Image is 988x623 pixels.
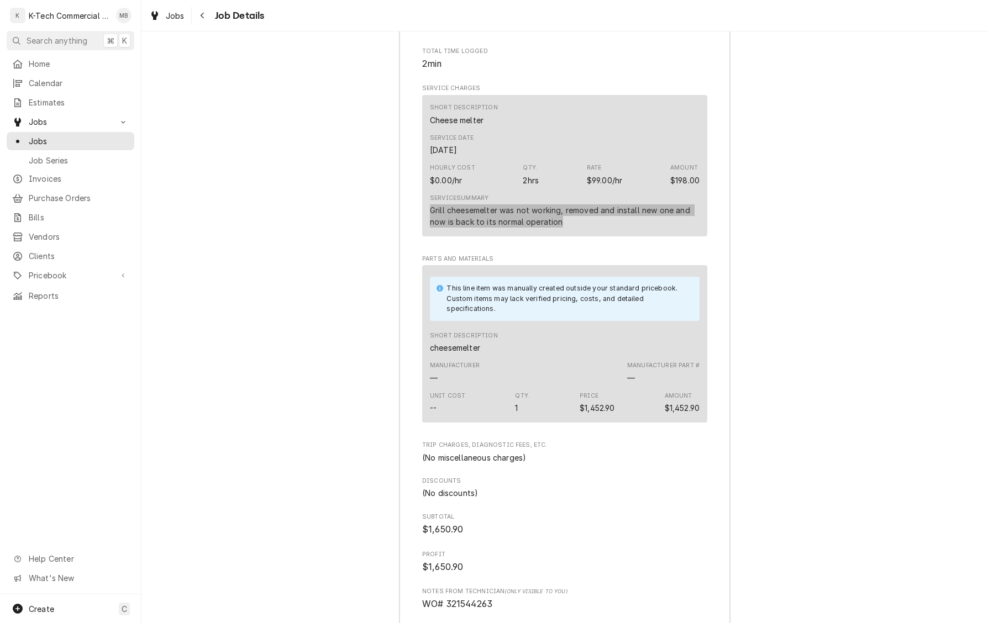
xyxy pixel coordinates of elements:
[29,97,129,108] span: Estimates
[29,231,129,242] span: Vendors
[587,163,602,172] div: Rate
[27,35,87,46] span: Search anything
[422,524,463,535] span: $1,650.90
[7,132,134,150] a: Jobs
[587,163,622,186] div: Price
[523,175,539,186] div: Quantity
[422,550,707,559] span: Profit
[29,553,128,564] span: Help Center
[430,194,488,203] div: Service Summary
[29,250,129,262] span: Clients
[515,392,530,414] div: Quantity
[523,163,539,186] div: Quantity
[422,59,442,69] span: 2min
[7,569,134,587] a: Go to What's New
[422,84,707,241] div: Service Charges
[422,513,707,521] span: Subtotal
[7,31,134,50] button: Search anything⌘K
[29,270,112,281] span: Pricebook
[116,8,132,23] div: MB
[422,265,707,427] div: Parts and Materials List
[580,392,598,400] div: Price
[430,204,700,228] div: Grill cheesemelter was not working, removed and install new one and now is back to its normal ope...
[665,402,700,414] div: Amount
[422,513,707,536] div: Subtotal
[430,114,484,126] div: Short Description
[580,392,614,414] div: Price
[422,57,707,71] span: Total Time Logged
[670,175,700,186] div: Amount
[422,255,707,263] span: Parts and Materials
[29,10,110,22] div: K-Tech Commercial Kitchen Repair & Maintenance
[145,7,189,25] a: Jobs
[422,22,454,32] span: Service
[430,392,465,414] div: Cost
[7,113,134,131] a: Go to Jobs
[7,93,134,112] a: Estimates
[29,212,129,223] span: Bills
[29,290,129,302] span: Reports
[430,103,498,125] div: Short Description
[430,361,480,383] div: Manufacturer
[422,95,707,241] div: Service Charges List
[587,175,622,186] div: Price
[430,175,462,186] div: Cost
[627,361,700,383] div: Part Number
[430,392,465,400] div: Unit Cost
[7,228,134,246] a: Vendors
[422,599,492,609] span: WO# 321544263
[523,163,538,172] div: Qty.
[422,47,707,56] span: Total Time Logged
[7,287,134,305] a: Reports
[7,247,134,265] a: Clients
[107,35,114,46] span: ⌘
[627,361,700,370] div: Manufacturer Part #
[504,588,567,594] span: (Only Visible to You)
[29,192,129,204] span: Purchase Orders
[422,550,707,574] div: Profit
[422,95,707,236] div: Line Item
[7,208,134,226] a: Bills
[430,331,498,353] div: Short Description
[122,603,127,615] span: C
[422,587,707,611] div: [object Object]
[212,8,265,23] span: Job Details
[430,134,474,156] div: Service Date
[29,155,129,166] span: Job Series
[7,55,134,73] a: Home
[29,173,129,184] span: Invoices
[430,331,498,340] div: Short Description
[446,283,689,314] div: This line item was manually created outside your standard pricebook. Custom items may lack verifi...
[422,562,463,572] span: $1,650.90
[422,452,707,463] div: Trip Charges, Diagnostic Fees, etc. List
[29,58,129,70] span: Home
[422,265,707,422] div: Line Item
[430,342,480,353] div: Short Description
[29,116,112,128] span: Jobs
[422,487,707,499] div: Discounts List
[29,604,54,614] span: Create
[430,134,474,142] div: Service Date
[665,392,692,400] div: Amount
[422,477,707,499] div: Discounts
[670,163,700,186] div: Amount
[430,163,475,172] div: Hourly Cost
[422,477,707,485] span: Discounts
[665,392,700,414] div: Amount
[422,523,707,536] span: Subtotal
[7,170,134,188] a: Invoices
[7,74,134,92] a: Calendar
[166,10,185,22] span: Jobs
[422,561,707,574] span: Profit
[422,441,707,463] div: Trip Charges, Diagnostic Fees, etc.
[430,361,480,370] div: Manufacturer
[29,135,129,147] span: Jobs
[515,402,518,414] div: Quantity
[430,163,475,186] div: Cost
[422,587,707,596] span: Notes from Technician
[7,151,134,170] a: Job Series
[422,84,707,93] span: Service Charges
[422,255,707,427] div: Parts and Materials
[10,8,25,23] div: K
[7,266,134,284] a: Go to Pricebook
